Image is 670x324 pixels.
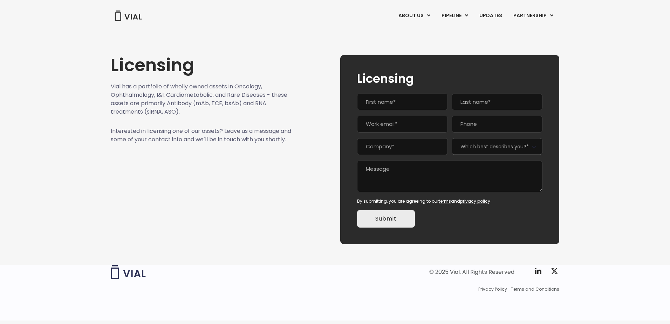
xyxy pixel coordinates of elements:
h2: Licensing [357,72,542,85]
input: Work email* [357,116,448,133]
input: First name* [357,94,448,110]
a: PARTNERSHIPMenu Toggle [508,10,559,22]
input: Company* [357,138,448,155]
img: Vial Logo [114,11,142,21]
p: Vial has a portfolio of wholly owned assets in Oncology, Ophthalmology, I&I, Cardiometabolic, and... [111,82,292,116]
input: Phone [452,116,542,133]
a: Terms and Conditions [511,286,559,292]
a: terms [439,198,451,204]
a: ABOUT USMenu Toggle [393,10,436,22]
span: Which best describes you?* [452,138,542,155]
input: Last name* [452,94,542,110]
a: Privacy Policy [478,286,507,292]
a: privacy policy [460,198,490,204]
input: Submit [357,210,415,228]
p: Interested in licensing one of our assets? Leave us a message and some of your contact info and w... [111,127,292,144]
a: UPDATES [474,10,507,22]
h1: Licensing [111,55,292,75]
a: PIPELINEMenu Toggle [436,10,473,22]
div: © 2025 Vial. All Rights Reserved [429,268,514,276]
div: By submitting, you are agreeing to our and [357,198,542,204]
img: Vial logo wih "Vial" spelled out [111,265,146,279]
